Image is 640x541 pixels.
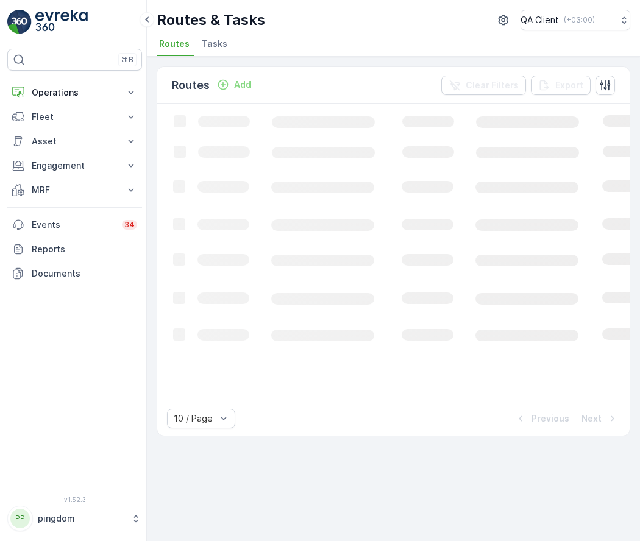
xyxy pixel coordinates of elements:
p: Clear Filters [466,79,519,91]
button: PPpingdom [7,506,142,531]
button: Asset [7,129,142,154]
img: logo [7,10,32,34]
button: Export [531,76,591,95]
p: Engagement [32,160,118,172]
p: Add [234,79,251,91]
button: Next [580,411,620,426]
p: Routes & Tasks [157,10,265,30]
p: Previous [532,412,569,425]
p: Fleet [32,111,118,123]
a: Documents [7,261,142,286]
p: Asset [32,135,118,147]
p: pingdom [38,512,125,525]
p: Routes [172,77,210,94]
p: MRF [32,184,118,196]
button: MRF [7,178,142,202]
p: Operations [32,87,118,99]
button: Add [212,77,256,92]
p: ( +03:00 ) [564,15,595,25]
button: Clear Filters [441,76,526,95]
a: Reports [7,237,142,261]
button: Previous [513,411,571,426]
span: Routes [159,38,190,50]
span: v 1.52.3 [7,496,142,503]
p: ⌘B [121,55,133,65]
span: Tasks [202,38,227,50]
div: PP [10,509,30,528]
p: Next [581,412,602,425]
button: QA Client(+03:00) [521,10,630,30]
p: QA Client [521,14,559,26]
button: Operations [7,80,142,105]
p: Export [555,79,583,91]
button: Fleet [7,105,142,129]
p: Reports [32,243,137,255]
p: Documents [32,267,137,280]
img: logo_light-DOdMpM7g.png [35,10,88,34]
button: Engagement [7,154,142,178]
a: Events34 [7,213,142,237]
p: 34 [124,220,135,230]
p: Events [32,219,115,231]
